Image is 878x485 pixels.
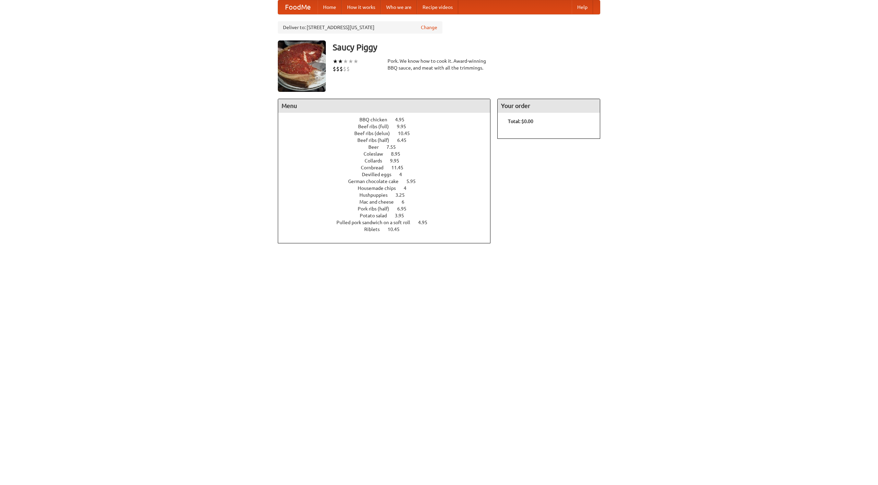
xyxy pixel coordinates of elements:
a: Change [421,24,437,31]
li: ★ [343,58,348,65]
a: Beer 7.55 [368,144,408,150]
span: BBQ chicken [359,117,394,122]
li: $ [333,65,336,73]
span: Collards [365,158,389,163]
span: German chocolate cake [348,179,405,184]
a: Cornbread 11.45 [361,165,416,170]
li: $ [336,65,340,73]
a: Collards 9.95 [365,158,412,163]
span: 4.95 [418,220,434,225]
a: Beef ribs (full) 9.95 [358,124,419,129]
span: 8.95 [391,151,407,157]
img: angular.jpg [278,40,326,92]
li: ★ [348,58,353,65]
span: 3.25 [395,192,412,198]
div: Deliver to: [STREET_ADDRESS][US_STATE] [278,21,442,34]
h3: Saucy Piggy [333,40,600,54]
li: ★ [338,58,343,65]
li: $ [346,65,350,73]
span: 9.95 [390,158,406,163]
span: 4 [404,185,413,191]
a: BBQ chicken 4.95 [359,117,417,122]
a: Recipe videos [417,0,458,14]
span: Cornbread [361,165,390,170]
span: Pork ribs (half) [358,206,396,211]
span: 7.55 [387,144,403,150]
li: $ [343,65,346,73]
span: Coleslaw [364,151,390,157]
li: $ [340,65,343,73]
a: Pork ribs (half) 6.95 [358,206,419,211]
a: Potato salad 3.95 [360,213,417,218]
span: 9.95 [397,124,413,129]
div: Pork. We know how to cook it. Award-winning BBQ sauce, and meat with all the trimmings. [388,58,490,71]
a: Beef ribs (half) 6.45 [357,137,419,143]
h4: Your order [498,99,600,113]
span: 4.95 [395,117,411,122]
span: Beef ribs (delux) [354,131,397,136]
li: ★ [353,58,358,65]
a: FoodMe [278,0,318,14]
a: Devilled eggs 4 [362,172,415,177]
b: Total: $0.00 [508,119,533,124]
a: Help [572,0,593,14]
a: Riblets 10.45 [364,227,412,232]
span: 3.95 [395,213,411,218]
span: Pulled pork sandwich on a soft roll [336,220,417,225]
span: Beef ribs (half) [357,137,396,143]
span: Riblets [364,227,387,232]
span: 6.95 [397,206,413,211]
span: Devilled eggs [362,172,398,177]
a: Coleslaw 8.95 [364,151,413,157]
h4: Menu [278,99,490,113]
span: 10.45 [398,131,417,136]
span: 10.45 [388,227,406,232]
a: German chocolate cake 5.95 [348,179,428,184]
li: ★ [333,58,338,65]
span: 4 [399,172,409,177]
a: Mac and cheese 6 [359,199,417,205]
a: Who we are [381,0,417,14]
span: Hushpuppies [359,192,394,198]
span: Housemade chips [358,185,403,191]
a: Hushpuppies 3.25 [359,192,417,198]
a: Beef ribs (delux) 10.45 [354,131,423,136]
a: Housemade chips 4 [358,185,419,191]
span: Beef ribs (full) [358,124,396,129]
span: 6.45 [397,137,413,143]
span: Mac and cheese [359,199,401,205]
span: Potato salad [360,213,394,218]
span: 11.45 [391,165,410,170]
a: How it works [342,0,381,14]
span: 6 [402,199,411,205]
span: 5.95 [406,179,423,184]
a: Pulled pork sandwich on a soft roll 4.95 [336,220,440,225]
span: Beer [368,144,385,150]
a: Home [318,0,342,14]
